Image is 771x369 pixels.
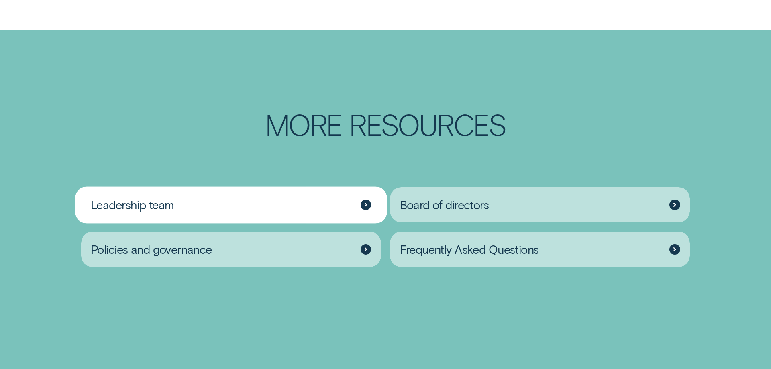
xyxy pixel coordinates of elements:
[81,232,381,267] a: Policies and governance
[400,198,489,212] span: Board of directors
[91,198,174,212] span: Leadership team
[390,232,690,267] a: Frequently Asked Questions
[210,110,561,139] h2: More Resources
[400,242,539,257] span: Frequently Asked Questions
[390,187,690,223] a: Board of directors
[91,242,212,257] span: Policies and governance
[81,187,381,223] a: Leadership team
